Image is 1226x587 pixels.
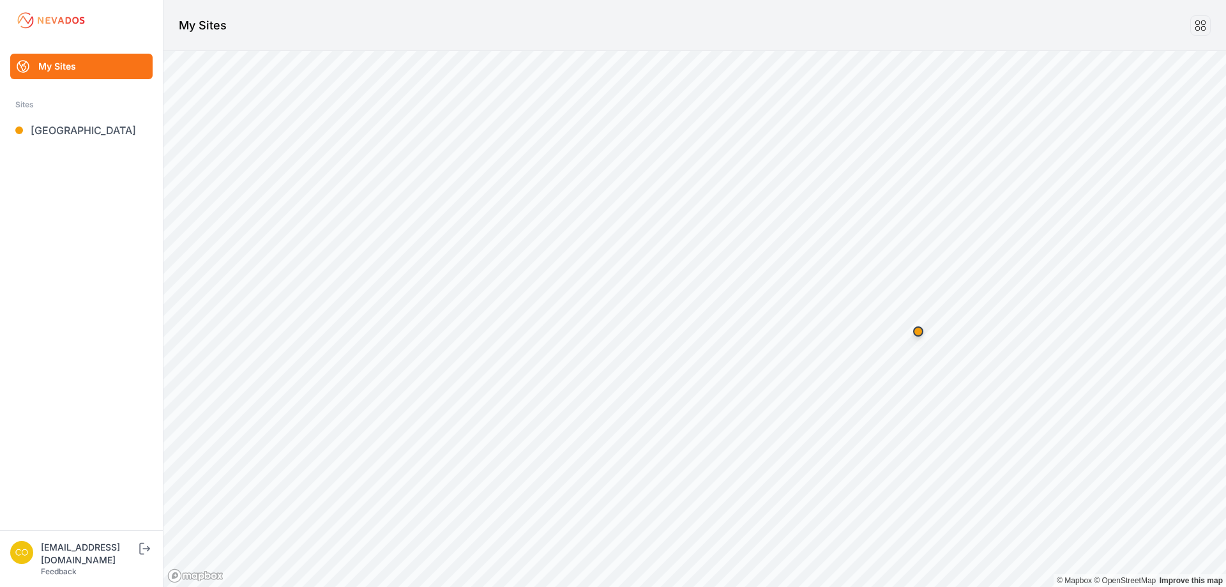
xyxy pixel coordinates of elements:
a: Mapbox logo [167,568,223,583]
div: Sites [15,97,148,112]
img: Nevados [15,10,87,31]
a: OpenStreetMap [1094,576,1156,585]
img: controlroomoperator@invenergy.com [10,541,33,564]
div: Map marker [905,319,931,344]
h1: My Sites [179,17,227,34]
a: Feedback [41,567,77,576]
a: [GEOGRAPHIC_DATA] [10,118,153,143]
div: [EMAIL_ADDRESS][DOMAIN_NAME] [41,541,137,567]
a: My Sites [10,54,153,79]
a: Map feedback [1160,576,1223,585]
canvas: Map [163,51,1226,587]
a: Mapbox [1057,576,1092,585]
